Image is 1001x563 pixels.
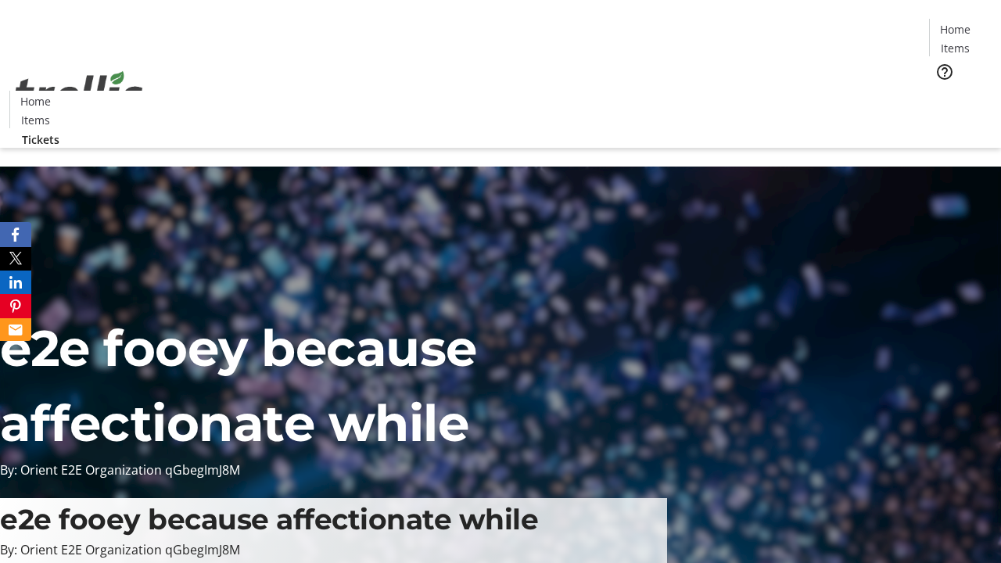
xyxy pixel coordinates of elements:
a: Items [10,112,60,128]
a: Home [930,21,980,38]
span: Home [940,21,971,38]
span: Home [20,93,51,109]
a: Tickets [9,131,72,148]
span: Items [21,112,50,128]
span: Tickets [942,91,979,107]
a: Tickets [929,91,992,107]
button: Help [929,56,960,88]
a: Home [10,93,60,109]
span: Items [941,40,970,56]
img: Orient E2E Organization qGbegImJ8M's Logo [9,54,149,132]
a: Items [930,40,980,56]
span: Tickets [22,131,59,148]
